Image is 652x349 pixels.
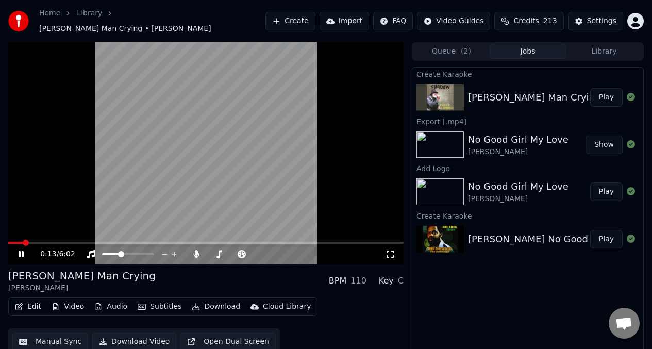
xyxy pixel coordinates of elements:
[412,68,643,80] div: Create Karaoke
[586,136,623,154] button: Show
[590,230,623,248] button: Play
[590,88,623,107] button: Play
[513,16,539,26] span: Credits
[398,275,404,287] div: C
[468,132,569,147] div: No Good Girl My Love
[8,11,29,31] img: youka
[263,302,311,312] div: Cloud Library
[39,8,265,34] nav: breadcrumb
[412,115,643,127] div: Export [.mp4]
[609,308,640,339] div: Open chat
[11,300,45,314] button: Edit
[188,300,244,314] button: Download
[39,24,211,34] span: [PERSON_NAME] Man Crying • [PERSON_NAME]
[568,12,623,30] button: Settings
[543,16,557,26] span: 213
[373,12,413,30] button: FAQ
[329,275,346,287] div: BPM
[494,12,563,30] button: Credits213
[350,275,366,287] div: 110
[59,249,75,259] span: 6:02
[265,12,315,30] button: Create
[77,8,102,19] a: Library
[587,16,616,26] div: Settings
[468,179,569,194] div: No Good Girl My Love
[417,12,490,30] button: Video Guides
[40,249,56,259] span: 0:13
[413,44,490,59] button: Queue
[490,44,566,59] button: Jobs
[320,12,369,30] button: Import
[379,275,394,287] div: Key
[39,8,60,19] a: Home
[412,162,643,174] div: Add Logo
[47,300,88,314] button: Video
[8,283,156,293] div: [PERSON_NAME]
[461,46,471,57] span: ( 2 )
[90,300,131,314] button: Audio
[8,269,156,283] div: [PERSON_NAME] Man Crying
[412,209,643,222] div: Create Karaoke
[468,194,569,204] div: [PERSON_NAME]
[468,90,600,105] div: [PERSON_NAME] Man Crying
[40,249,65,259] div: /
[133,300,186,314] button: Subtitles
[590,182,623,201] button: Play
[468,147,569,157] div: [PERSON_NAME]
[566,44,642,59] button: Library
